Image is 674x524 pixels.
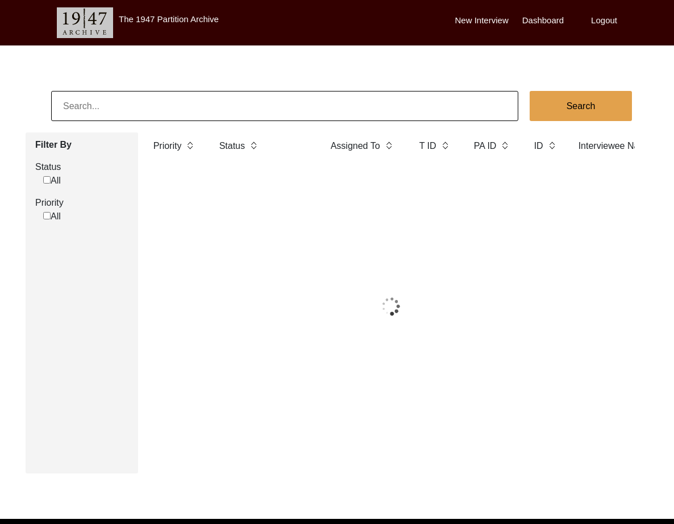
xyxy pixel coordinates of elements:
label: All [43,174,61,188]
img: header-logo.png [57,7,113,38]
img: sort-button.png [186,139,194,152]
label: Logout [591,14,617,27]
img: sort-button.png [385,139,393,152]
label: Filter By [35,138,130,152]
label: Status [219,139,245,153]
input: Search... [51,91,518,121]
label: New Interview [455,14,509,27]
button: Search [530,91,632,121]
label: Dashboard [522,14,564,27]
label: PA ID [474,139,497,153]
img: sort-button.png [249,139,257,152]
label: All [43,210,61,223]
img: 1*9EBHIOzhE1XfMYoKz1JcsQ.gif [348,278,434,335]
label: T ID [419,139,436,153]
label: Priority [153,139,182,153]
label: Interviewee Name [579,139,652,153]
label: The 1947 Partition Archive [119,14,219,24]
img: sort-button.png [501,139,509,152]
label: Assigned To [331,139,380,153]
label: ID [534,139,543,153]
input: All [43,176,51,184]
input: All [43,212,51,219]
label: Status [35,160,130,174]
img: sort-button.png [441,139,449,152]
label: Priority [35,196,130,210]
img: sort-button.png [548,139,556,152]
